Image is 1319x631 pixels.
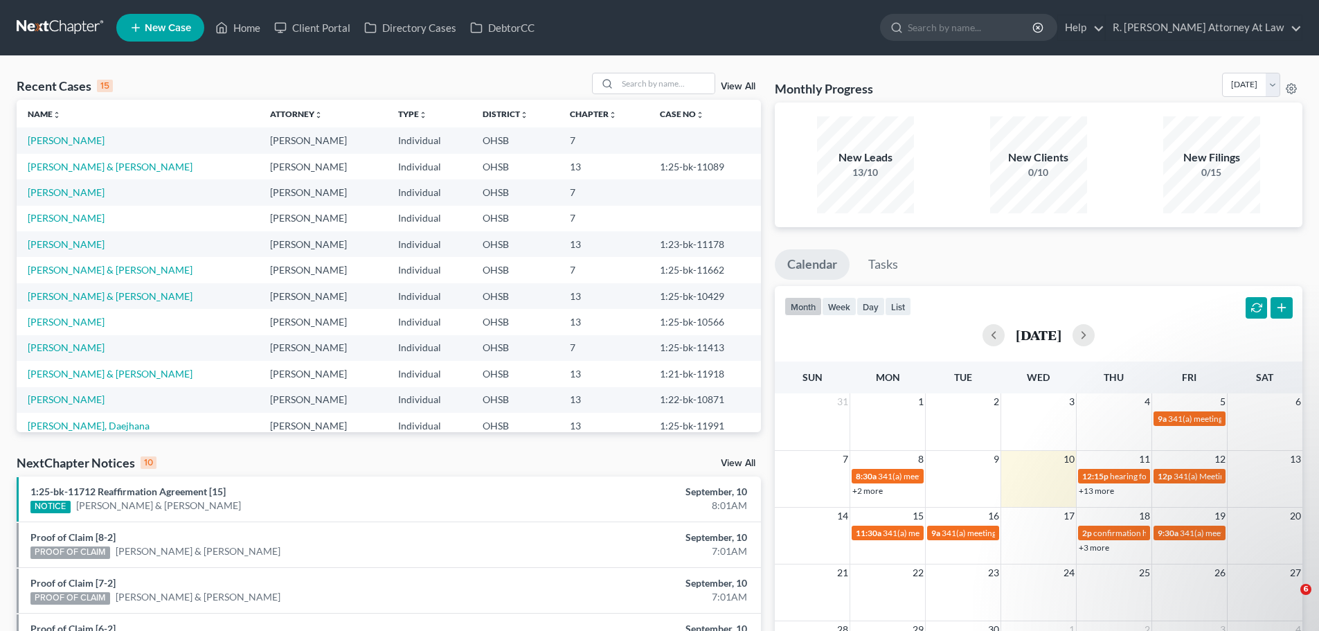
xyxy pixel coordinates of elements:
[559,257,649,283] td: 7
[17,78,113,94] div: Recent Cases
[559,387,649,413] td: 13
[259,309,387,335] td: [PERSON_NAME]
[472,309,559,335] td: OHSB
[1182,371,1196,383] span: Fri
[259,127,387,153] td: [PERSON_NAME]
[618,73,715,94] input: Search by name...
[314,111,323,119] i: unfold_more
[1289,451,1302,468] span: 13
[1082,471,1109,481] span: 12:15p
[856,471,877,481] span: 8:30a
[1174,471,1308,481] span: 341(a) Meeting for [PERSON_NAME]
[987,565,1001,581] span: 23
[259,179,387,205] td: [PERSON_NAME]
[911,565,925,581] span: 22
[259,206,387,231] td: [PERSON_NAME]
[559,179,649,205] td: 7
[28,212,105,224] a: [PERSON_NAME]
[28,264,192,276] a: [PERSON_NAME] & [PERSON_NAME]
[472,361,559,386] td: OHSB
[483,109,528,119] a: Districtunfold_more
[1143,393,1151,410] span: 4
[802,371,823,383] span: Sun
[30,501,71,513] div: NOTICE
[1062,451,1076,468] span: 10
[1256,371,1273,383] span: Sat
[419,111,427,119] i: unfold_more
[472,257,559,283] td: OHSB
[259,335,387,361] td: [PERSON_NAME]
[954,371,972,383] span: Tue
[992,451,1001,468] span: 9
[990,150,1087,166] div: New Clients
[559,413,649,438] td: 13
[28,238,105,250] a: [PERSON_NAME]
[775,249,850,280] a: Calendar
[28,134,105,146] a: [PERSON_NAME]
[649,413,761,438] td: 1:25-bk-11991
[885,297,911,316] button: list
[1213,451,1227,468] span: 12
[270,109,323,119] a: Attorneyunfold_more
[30,531,116,543] a: Proof of Claim [8-2]
[609,111,617,119] i: unfold_more
[721,459,755,468] a: View All
[259,257,387,283] td: [PERSON_NAME]
[817,150,914,166] div: New Leads
[517,576,747,590] div: September, 10
[28,161,192,172] a: [PERSON_NAME] & [PERSON_NAME]
[387,257,472,283] td: Individual
[987,508,1001,524] span: 16
[559,283,649,309] td: 13
[559,361,649,386] td: 13
[721,82,755,91] a: View All
[141,456,156,469] div: 10
[387,361,472,386] td: Individual
[836,393,850,410] span: 31
[1158,471,1172,481] span: 12p
[1110,471,1217,481] span: hearing for [PERSON_NAME]
[472,335,559,361] td: OHSB
[911,508,925,524] span: 15
[28,290,192,302] a: [PERSON_NAME] & [PERSON_NAME]
[856,528,881,538] span: 11:30a
[387,231,472,257] td: Individual
[1158,414,1167,424] span: 9a
[517,531,747,544] div: September, 10
[30,486,226,497] a: 1:25-bk-11712 Reaffirmation Agreement [15]
[649,335,761,361] td: 1:25-bk-11413
[145,23,191,33] span: New Case
[387,309,472,335] td: Individual
[1219,393,1227,410] span: 5
[649,231,761,257] td: 1:23-bk-11178
[992,393,1001,410] span: 2
[259,361,387,386] td: [PERSON_NAME]
[649,154,761,179] td: 1:25-bk-11089
[387,283,472,309] td: Individual
[116,544,280,558] a: [PERSON_NAME] & [PERSON_NAME]
[30,577,116,589] a: Proof of Claim [7-2]
[1163,166,1260,179] div: 0/15
[1106,15,1302,40] a: R. [PERSON_NAME] Attorney At Law
[28,316,105,328] a: [PERSON_NAME]
[398,109,427,119] a: Typeunfold_more
[259,231,387,257] td: [PERSON_NAME]
[559,206,649,231] td: 7
[387,206,472,231] td: Individual
[53,111,61,119] i: unfold_more
[17,454,156,471] div: NextChapter Notices
[387,335,472,361] td: Individual
[1027,371,1050,383] span: Wed
[259,283,387,309] td: [PERSON_NAME]
[517,499,747,513] div: 8:01AM
[836,565,850,581] span: 21
[517,590,747,604] div: 7:01AM
[517,485,747,499] div: September, 10
[559,231,649,257] td: 13
[559,335,649,361] td: 7
[259,387,387,413] td: [PERSON_NAME]
[208,15,267,40] a: Home
[97,80,113,92] div: 15
[472,387,559,413] td: OHSB
[472,127,559,153] td: OHSB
